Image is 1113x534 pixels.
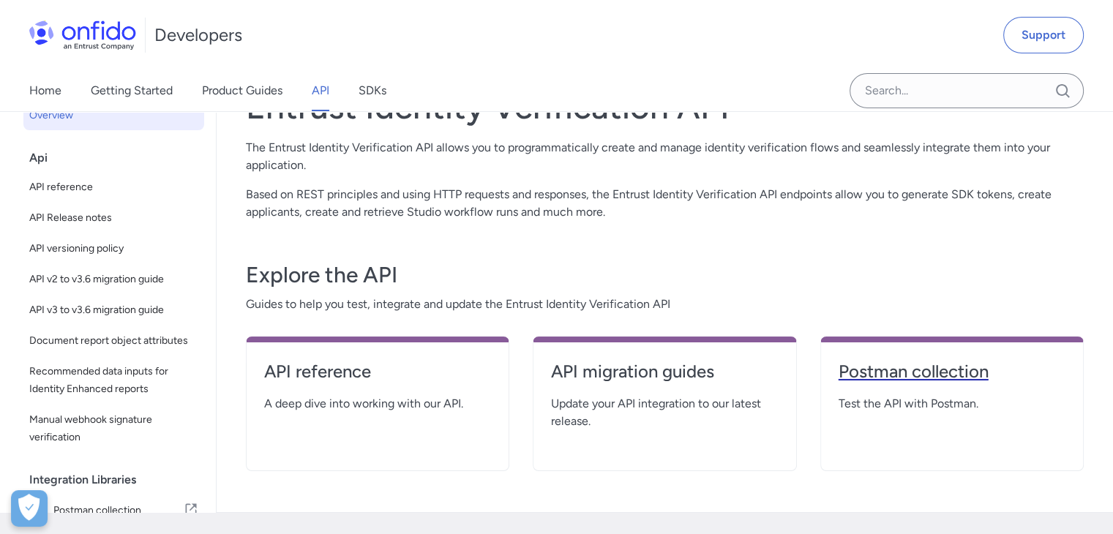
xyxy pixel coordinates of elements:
a: Overview [23,101,204,130]
p: The Entrust Identity Verification API allows you to programmatically create and manage identity v... [246,139,1084,174]
a: Product Guides [202,70,282,111]
span: Document report object attributes [29,332,198,350]
a: IconPostman collectionPostman collection [23,494,204,527]
img: Onfido Logo [29,20,136,50]
input: Onfido search input field [850,73,1084,108]
span: A deep dive into working with our API. [264,395,491,413]
p: Based on REST principles and using HTTP requests and responses, the Entrust Identity Verification... [246,186,1084,221]
a: API [312,70,329,111]
div: Api [29,143,210,173]
a: Document report object attributes [23,326,204,356]
h4: Postman collection [839,360,1065,383]
span: Postman collection [53,500,184,521]
span: Update your API integration to our latest release. [551,395,778,430]
h4: API reference [264,360,491,383]
a: SDKs [359,70,386,111]
a: API reference [264,360,491,395]
a: Manual webhook signature verification [23,405,204,452]
a: API migration guides [551,360,778,395]
span: Test the API with Postman. [839,395,1065,413]
a: API versioning policy [23,234,204,263]
span: API versioning policy [29,240,198,257]
button: Open Preferences [11,490,48,527]
span: Overview [29,107,198,124]
span: API reference [29,178,198,196]
h4: API migration guides [551,360,778,383]
span: API v2 to v3.6 migration guide [29,271,198,288]
a: Postman collection [839,360,1065,395]
a: Getting Started [91,70,173,111]
h3: Explore the API [246,260,1084,290]
span: Recommended data inputs for Identity Enhanced reports [29,363,198,398]
div: Integration Libraries [29,465,210,494]
a: API reference [23,173,204,202]
span: API Release notes [29,209,198,227]
a: Recommended data inputs for Identity Enhanced reports [23,357,204,404]
a: API v2 to v3.6 migration guide [23,265,204,294]
div: Cookie Preferences [11,490,48,527]
h1: Developers [154,23,242,47]
a: Home [29,70,61,111]
span: API v3 to v3.6 migration guide [29,301,198,319]
span: Guides to help you test, integrate and update the Entrust Identity Verification API [246,296,1084,313]
a: API Release notes [23,203,204,233]
span: Manual webhook signature verification [29,411,198,446]
a: API v3 to v3.6 migration guide [23,296,204,325]
a: Support [1003,17,1084,53]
